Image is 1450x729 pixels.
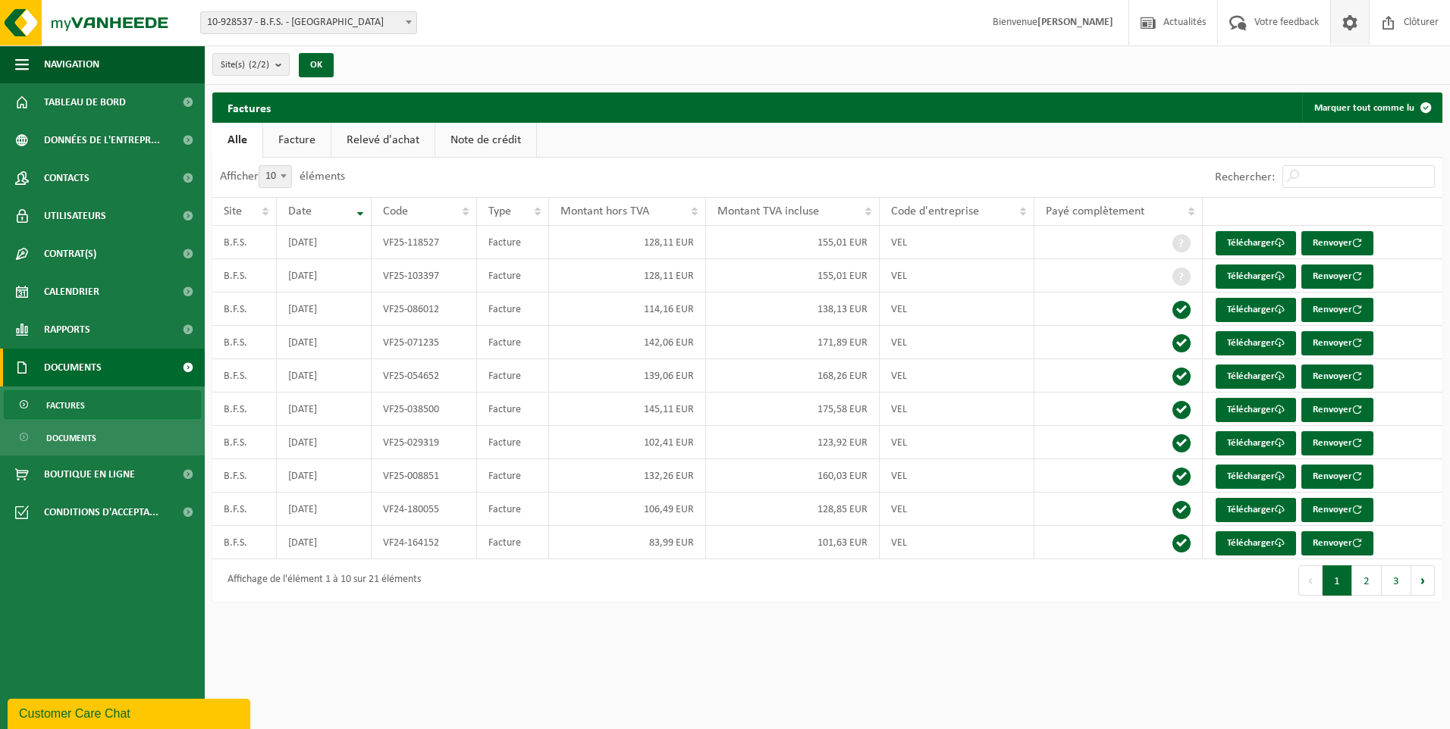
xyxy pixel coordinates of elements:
[277,293,372,326] td: [DATE]
[880,226,1034,259] td: VEL
[706,293,880,326] td: 138,13 EUR
[549,459,706,493] td: 132,26 EUR
[224,205,242,217] span: Site
[880,459,1034,493] td: VEL
[372,259,477,293] td: VF25-103397
[549,226,706,259] td: 128,11 EUR
[880,259,1034,293] td: VEL
[880,326,1034,359] td: VEL
[200,11,417,34] span: 10-928537 - B.F.S. - WOLUWE-SAINT-PIERRE
[212,393,277,426] td: B.F.S.
[706,359,880,393] td: 168,26 EUR
[1301,231,1373,255] button: Renvoyer
[1037,17,1113,28] strong: [PERSON_NAME]
[44,45,99,83] span: Navigation
[1301,264,1373,289] button: Renvoyer
[44,197,106,235] span: Utilisateurs
[880,426,1034,459] td: VEL
[1411,565,1435,596] button: Next
[220,567,421,594] div: Affichage de l'élément 1 à 10 sur 21 éléments
[277,426,372,459] td: [DATE]
[488,205,511,217] span: Type
[1216,531,1296,555] a: Télécharger
[1352,565,1382,596] button: 2
[221,54,269,77] span: Site(s)
[880,293,1034,326] td: VEL
[372,493,477,526] td: VF24-180055
[706,459,880,493] td: 160,03 EUR
[477,226,550,259] td: Facture
[372,359,477,393] td: VF25-054652
[717,205,819,217] span: Montant TVA incluse
[1216,465,1296,489] a: Télécharger
[1301,398,1373,422] button: Renvoyer
[1216,431,1296,455] a: Télécharger
[277,226,372,259] td: [DATE]
[1323,565,1352,596] button: 1
[1382,565,1411,596] button: 3
[4,390,201,419] a: Factures
[1216,231,1296,255] a: Télécharger
[1298,565,1323,596] button: Previous
[277,393,372,426] td: [DATE]
[4,423,201,452] a: Documents
[46,424,96,452] span: Documents
[1301,498,1373,522] button: Renvoyer
[549,393,706,426] td: 145,11 EUR
[1301,364,1373,389] button: Renvoyer
[1302,92,1441,123] button: Marquer tout comme lu
[477,526,550,559] td: Facture
[1216,264,1296,289] a: Télécharger
[372,393,477,426] td: VF25-038500
[263,123,331,158] a: Facture
[212,259,277,293] td: B.F.S.
[249,60,269,70] count: (2/2)
[277,526,372,559] td: [DATE]
[44,159,89,197] span: Contacts
[212,53,290,76] button: Site(s)(2/2)
[880,393,1034,426] td: VEL
[288,205,312,217] span: Date
[560,205,649,217] span: Montant hors TVA
[372,326,477,359] td: VF25-071235
[1301,431,1373,455] button: Renvoyer
[477,426,550,459] td: Facture
[212,92,286,122] h2: Factures
[44,493,158,531] span: Conditions d'accepta...
[549,259,706,293] td: 128,11 EUR
[372,459,477,493] td: VF25-008851
[277,359,372,393] td: [DATE]
[880,526,1034,559] td: VEL
[383,205,408,217] span: Code
[706,326,880,359] td: 171,89 EUR
[1301,331,1373,355] button: Renvoyer
[1046,205,1144,217] span: Payé complètement
[277,459,372,493] td: [DATE]
[372,293,477,326] td: VF25-086012
[212,526,277,559] td: B.F.S.
[477,326,550,359] td: Facture
[1216,498,1296,522] a: Télécharger
[44,311,90,349] span: Rapports
[277,259,372,293] td: [DATE]
[706,526,880,559] td: 101,63 EUR
[549,326,706,359] td: 142,06 EUR
[1216,331,1296,355] a: Télécharger
[1216,398,1296,422] a: Télécharger
[212,326,277,359] td: B.F.S.
[549,359,706,393] td: 139,06 EUR
[44,349,102,386] span: Documents
[435,123,536,158] a: Note de crédit
[212,226,277,259] td: B.F.S.
[706,259,880,293] td: 155,01 EUR
[477,459,550,493] td: Facture
[44,121,160,159] span: Données de l'entrepr...
[477,359,550,393] td: Facture
[212,293,277,326] td: B.F.S.
[549,493,706,526] td: 106,49 EUR
[477,259,550,293] td: Facture
[212,459,277,493] td: B.F.S.
[44,455,135,493] span: Boutique en ligne
[880,493,1034,526] td: VEL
